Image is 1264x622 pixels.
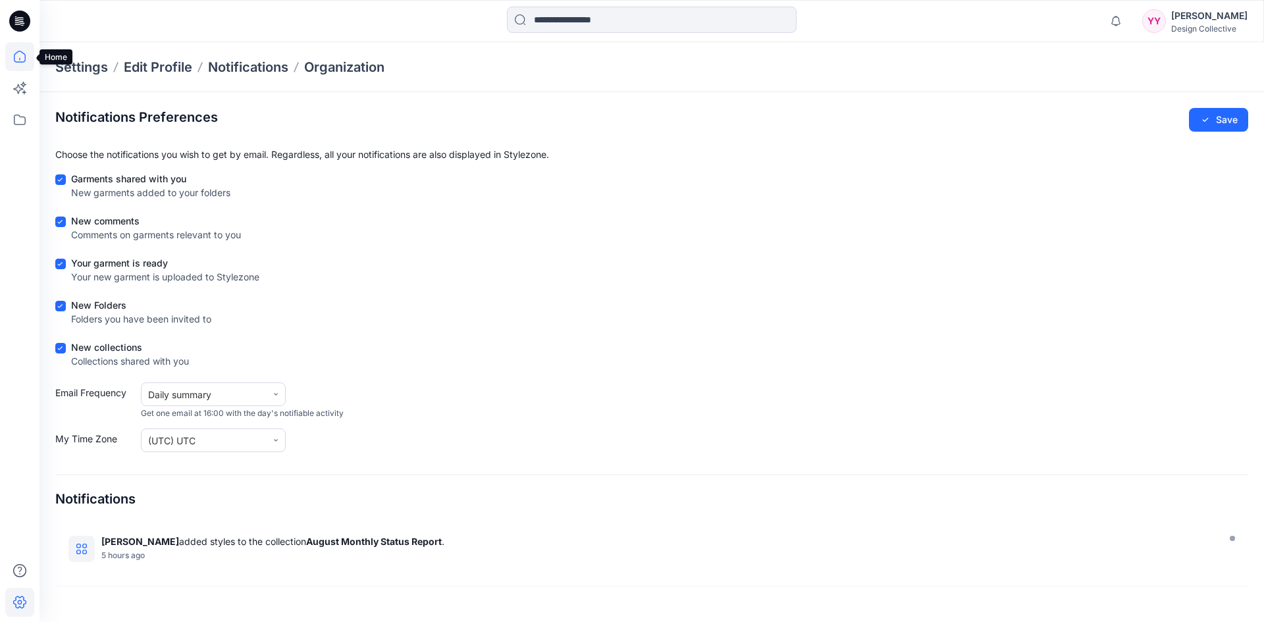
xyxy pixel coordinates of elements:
[55,58,108,76] p: Settings
[55,147,1248,161] p: Choose the notifications you wish to get by email. Regardless, all your notifications are also di...
[55,109,218,125] h2: Notifications Preferences
[1171,8,1248,24] div: [PERSON_NAME]
[1171,24,1248,34] div: Design Collective
[71,172,230,186] div: Garments shared with you
[101,551,1214,560] div: Tuesday, September 02, 2025 13:17
[55,432,134,452] label: My Time Zone
[71,214,241,228] div: New comments
[71,298,211,312] div: New Folders
[71,340,189,354] div: New collections
[306,536,442,547] strong: August Monthly Status Report
[124,58,192,76] a: Edit Profile
[148,388,260,402] div: Daily summary
[208,58,288,76] a: Notifications
[55,491,136,507] h4: Notifications
[71,312,211,326] div: Folders you have been invited to
[71,270,259,284] div: Your new garment is uploaded to Stylezone
[141,407,344,419] span: Get one email at 16:00 with the day's notifiable activity
[101,536,179,547] strong: [PERSON_NAME]
[101,536,1214,547] div: added styles to the collection .
[304,58,384,76] a: Organization
[148,434,260,448] div: (UTC) UTC
[1189,108,1248,132] button: Save
[55,386,134,419] label: Email Frequency
[71,228,241,242] div: Comments on garments relevant to you
[68,536,95,562] img: August Monthly Status Report
[71,354,189,368] div: Collections shared with you
[71,256,259,270] div: Your garment is ready
[71,186,230,199] div: New garments added to your folders
[1142,9,1166,33] div: YY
